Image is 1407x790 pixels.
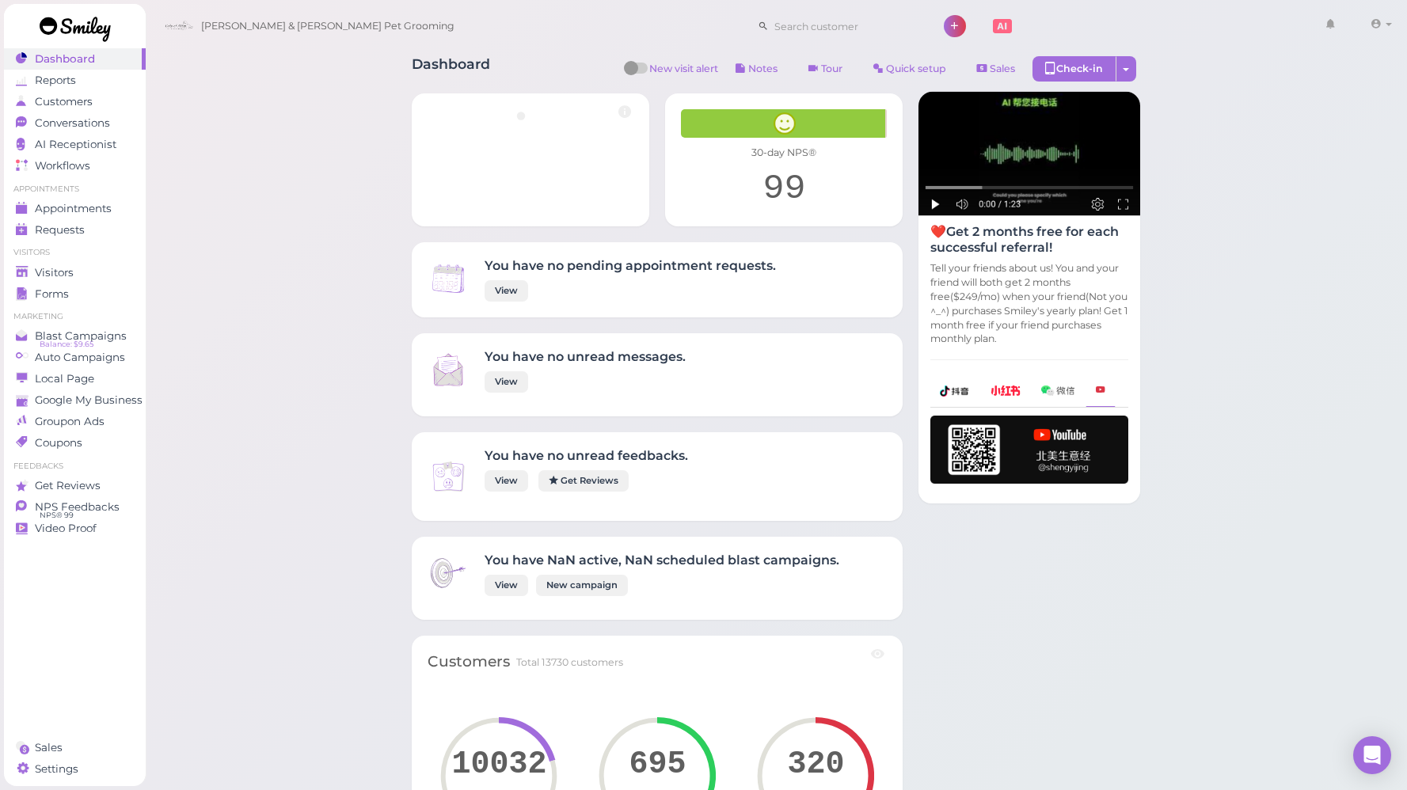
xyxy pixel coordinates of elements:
[35,436,82,450] span: Coupons
[536,575,628,596] a: New campaign
[40,509,74,522] span: NPS® 99
[428,553,469,594] img: Inbox
[4,737,146,758] a: Sales
[4,432,146,454] a: Coupons
[4,518,146,539] a: Video Proof
[930,224,1128,254] h4: ❤️Get 2 months free for each successful referral!
[4,496,146,518] a: NPS Feedbacks NPS® 99
[485,349,686,364] h4: You have no unread messages.
[4,184,146,195] li: Appointments
[35,266,74,279] span: Visitors
[35,372,94,386] span: Local Page
[35,138,116,151] span: AI Receptionist
[4,475,146,496] a: Get Reviews
[428,258,469,299] img: Inbox
[35,351,125,364] span: Auto Campaigns
[4,461,146,472] li: Feedbacks
[485,553,839,568] h4: You have NaN active, NaN scheduled blast campaigns.
[860,56,960,82] a: Quick setup
[4,91,146,112] a: Customers
[4,48,146,70] a: Dashboard
[516,655,623,670] div: Total 13730 customers
[35,479,101,492] span: Get Reviews
[35,762,78,776] span: Settings
[964,56,1029,82] a: Sales
[485,448,688,463] h4: You have no unread feedbacks.
[4,134,146,155] a: AI Receptionist
[35,74,76,87] span: Reports
[35,329,127,343] span: Blast Campaigns
[769,13,922,39] input: Search customer
[485,258,776,273] h4: You have no pending appointment requests.
[4,112,146,134] a: Conversations
[722,56,791,82] button: Notes
[428,349,469,390] img: Inbox
[991,386,1021,396] img: xhs-786d23addd57f6a2be217d5a65f4ab6b.png
[4,219,146,241] a: Requests
[4,325,146,347] a: Blast Campaigns Balance: $9.65
[4,311,146,322] li: Marketing
[1032,56,1116,82] div: Check-in
[4,758,146,780] a: Settings
[40,338,93,351] span: Balance: $9.65
[538,470,629,492] a: Get Reviews
[4,155,146,177] a: Workflows
[35,159,90,173] span: Workflows
[201,4,454,48] span: [PERSON_NAME] & [PERSON_NAME] Pet Grooming
[4,411,146,432] a: Groupon Ads
[681,146,887,160] div: 30-day NPS®
[35,287,69,301] span: Forms
[4,247,146,258] li: Visitors
[1353,736,1391,774] div: Open Intercom Messenger
[412,56,490,85] h1: Dashboard
[35,52,95,66] span: Dashboard
[4,389,146,411] a: Google My Business
[35,95,93,108] span: Customers
[940,386,970,397] img: douyin-2727e60b7b0d5d1bbe969c21619e8014.png
[428,651,510,673] div: Customers
[35,415,105,428] span: Groupon Ads
[35,116,110,130] span: Conversations
[35,202,112,215] span: Appointments
[4,262,146,283] a: Visitors
[4,70,146,91] a: Reports
[35,223,85,237] span: Requests
[4,368,146,389] a: Local Page
[930,416,1128,484] img: youtube-h-92280983ece59b2848f85fc261e8ffad.png
[35,500,120,514] span: NPS Feedbacks
[485,575,528,596] a: View
[485,280,528,302] a: View
[4,283,146,305] a: Forms
[990,63,1015,74] span: Sales
[649,62,718,85] span: New visit alert
[485,371,528,393] a: View
[35,393,143,407] span: Google My Business
[485,470,528,492] a: View
[428,456,469,497] img: Inbox
[35,522,97,535] span: Video Proof
[4,347,146,368] a: Auto Campaigns
[4,198,146,219] a: Appointments
[795,56,856,82] a: Tour
[918,92,1140,216] img: AI receptionist
[35,741,63,754] span: Sales
[930,261,1128,346] p: Tell your friends about us! You and your friend will both get 2 months free($249/mo) when your fr...
[1041,386,1074,396] img: wechat-a99521bb4f7854bbf8f190d1356e2cdb.png
[681,168,887,211] div: 99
